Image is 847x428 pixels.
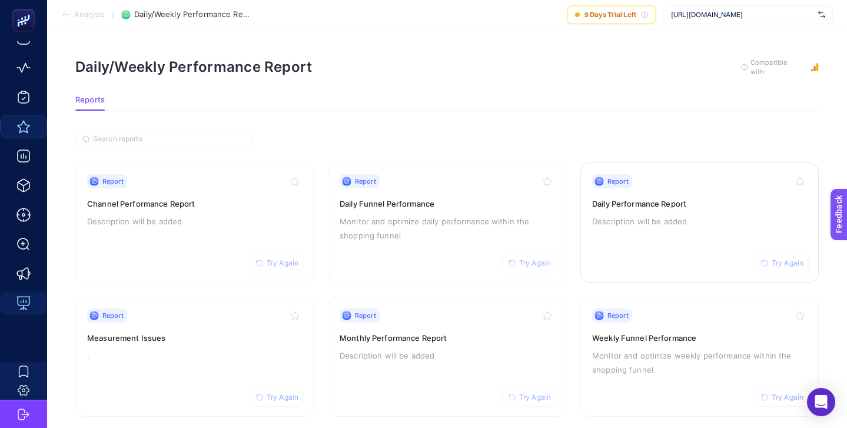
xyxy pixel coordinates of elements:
[250,388,304,407] button: Try Again
[93,135,245,144] input: Search
[818,9,825,21] img: svg%3e
[580,297,819,417] a: ReportTry AgainWeekly Funnel PerformanceMonitor and optimize weekly performance within the shoppi...
[340,349,554,363] p: Description will be added
[592,214,807,228] p: Description will be added
[519,258,551,268] span: Try Again
[328,162,566,283] a: ReportTry AgainDaily Funnel PerformanceMonitor and optimize daily performance within the shopping...
[755,254,809,273] button: Try Again
[267,258,298,268] span: Try Again
[502,388,556,407] button: Try Again
[134,10,252,19] span: Daily/Weekly Performance Report
[355,177,376,186] span: Report
[592,349,807,377] p: Monitor and optimize weekly performance within the shopping funnel
[340,198,554,210] h3: Daily Funnel Performance
[580,162,819,283] a: ReportTry AgainDaily Performance ReportDescription will be added
[75,95,105,105] span: Reports
[502,254,556,273] button: Try Again
[607,311,629,320] span: Report
[607,177,629,186] span: Report
[75,95,105,111] button: Reports
[671,10,813,19] span: [URL][DOMAIN_NAME]
[87,214,302,228] p: Description will be added
[355,311,376,320] span: Report
[519,393,551,402] span: Try Again
[750,58,803,77] span: Compatible with:
[7,4,45,13] span: Feedback
[75,162,314,283] a: ReportTry AgainChannel Performance ReportDescription will be added
[75,297,314,417] a: ReportTry AgainMeasurement Issues.
[772,393,803,402] span: Try Again
[807,388,835,416] div: Open Intercom Messenger
[250,254,304,273] button: Try Again
[87,349,302,363] p: .
[592,198,807,210] h3: Daily Performance Report
[772,258,803,268] span: Try Again
[102,311,124,320] span: Report
[592,332,807,344] h3: Weekly Funnel Performance
[87,332,302,344] h3: Measurement Issues
[75,58,312,75] h1: Daily/Weekly Performance Report
[340,332,554,344] h3: Monthly Performance Report
[74,10,105,19] span: Analysis
[87,198,302,210] h3: Channel Performance Report
[102,177,124,186] span: Report
[328,297,566,417] a: ReportTry AgainMonthly Performance ReportDescription will be added
[584,10,636,19] span: 9 Days Trial Left
[267,393,298,402] span: Try Again
[112,9,115,19] span: /
[340,214,554,243] p: Monitor and optimize daily performance within the shopping funnel
[755,388,809,407] button: Try Again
